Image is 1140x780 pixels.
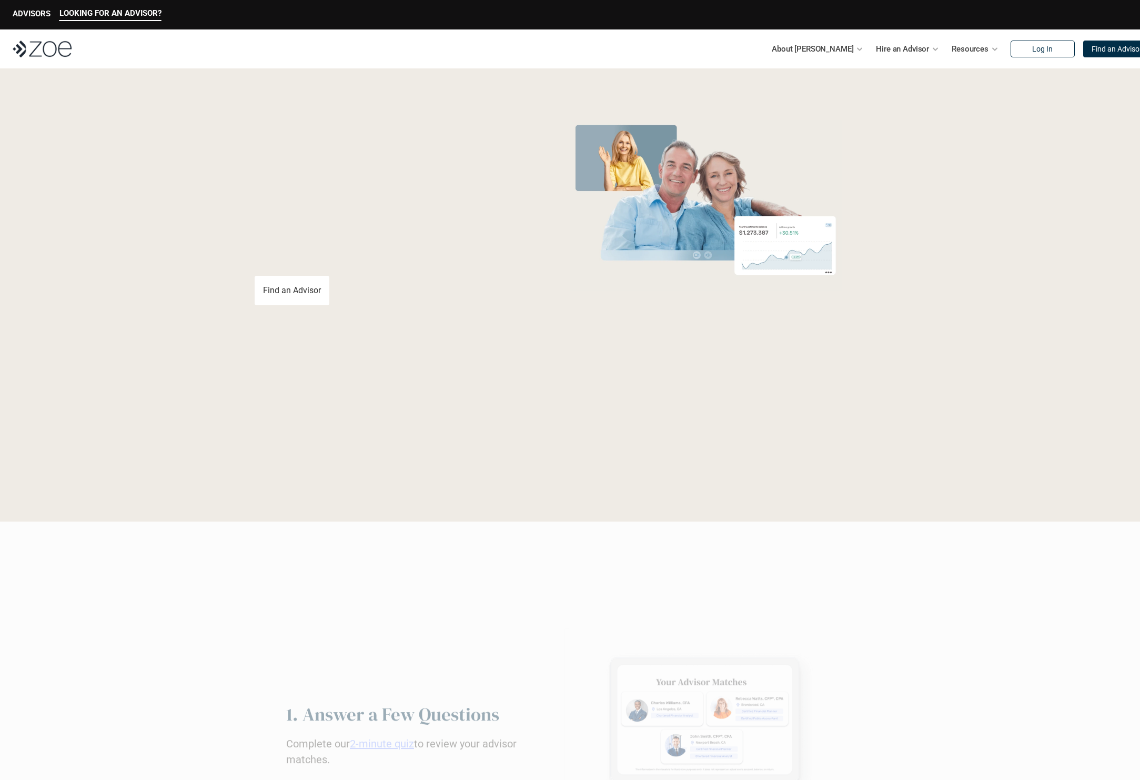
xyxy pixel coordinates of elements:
[286,703,499,725] h2: 1. Answer a Few Questions
[350,737,414,750] a: 2-minute quiz
[255,238,526,263] p: You deserve an advisor you can trust. [PERSON_NAME], hire, and invest with vetted, fiduciary, fin...
[255,152,467,227] span: with a Financial Advisor
[255,116,489,157] span: Grow Your Wealth
[13,9,51,18] p: ADVISORS
[59,8,162,18] p: LOOKING FOR AN ADVISOR?
[255,276,329,305] a: Find an Advisor
[952,41,988,57] p: Resources
[263,285,321,295] p: Find an Advisor
[1032,45,1053,54] p: Log In
[560,297,852,303] em: The information in the visuals above is for illustrative purposes only and does not represent an ...
[286,736,539,767] h2: Complete our to review your advisor matches.
[25,439,1115,471] p: Loremipsum: *DolOrsi Ametconsecte adi Eli Seddoeius tem inc utlaboreet. Dol 3815 MagNaal Enimadmi...
[876,41,929,57] p: Hire an Advisor
[1011,41,1075,57] a: Log In
[772,41,853,57] p: About [PERSON_NAME]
